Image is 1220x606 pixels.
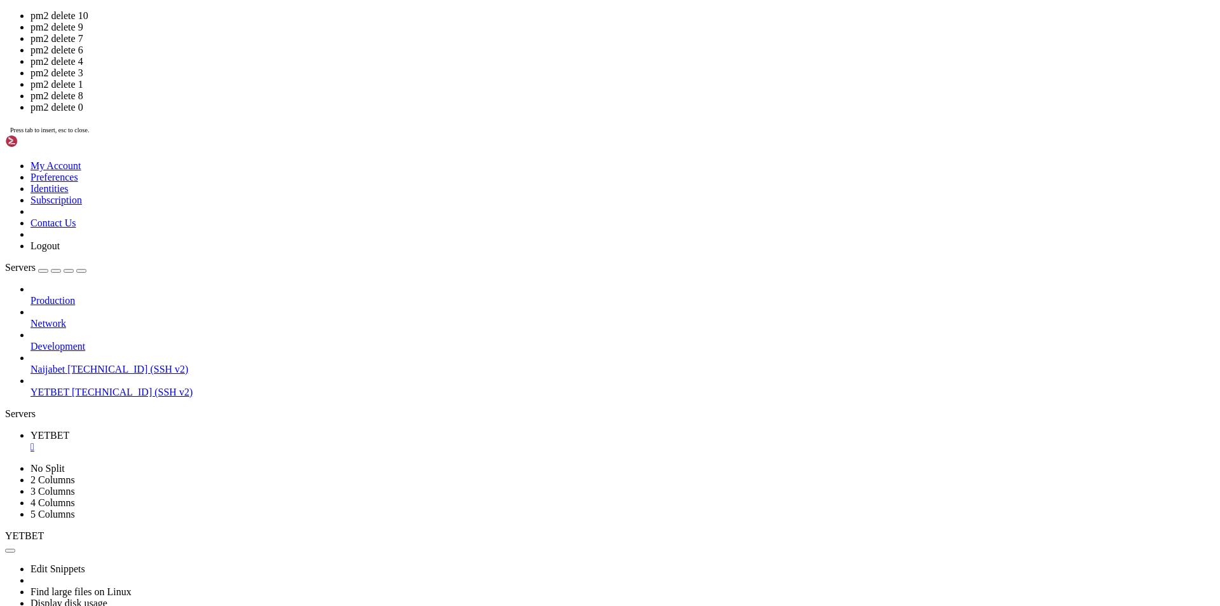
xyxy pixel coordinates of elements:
a: Development [30,341,1215,352]
a: YETBET [TECHNICAL_ID] (SSH v2) [30,387,1215,398]
span: Network [30,318,66,329]
img: Shellngn [5,135,78,148]
li: Production [30,284,1215,306]
span: Development [30,341,85,352]
a: Production [30,295,1215,306]
li: pm2 delete 9 [30,22,1215,33]
li: pm2 delete 8 [30,90,1215,102]
a: Edit Snippets [30,563,85,574]
li: pm2 delete 7 [30,33,1215,45]
a: 2 Columns [30,474,75,485]
a: Naijabet [TECHNICAL_ID] (SSH v2) [30,364,1215,375]
li: pm2 delete 1 [30,79,1215,90]
a: Contact Us [30,217,76,228]
a:  [30,441,1215,453]
div: Servers [5,408,1215,420]
a: 5 Columns [30,509,75,520]
span: YETBET [30,387,69,397]
li: pm2 delete 3 [30,67,1215,79]
a: My Account [30,160,81,171]
li: pm2 delete 0 [30,102,1215,113]
span: Production [30,295,75,306]
li: pm2 delete 6 [30,45,1215,56]
a: Servers [5,262,86,273]
a: 3 Columns [30,486,75,497]
span: YETBET [5,530,44,541]
a: Preferences [30,172,78,182]
x-row: root@ubuntu:/home/s4tt-be# pm2 delete [5,5,1055,16]
span: Naijabet [30,364,65,375]
a: Logout [30,240,60,251]
a: YETBET [30,430,1215,453]
span: YETBET [30,430,69,441]
span: Press tab to insert, esc to close. [10,127,89,134]
li: Network [30,306,1215,329]
a: 4 Columns [30,497,75,508]
span: [TECHNICAL_ID] (SSH v2) [67,364,188,375]
li: YETBET [TECHNICAL_ID] (SSH v2) [30,375,1215,398]
li: pm2 delete 10 [30,10,1215,22]
li: pm2 delete 4 [30,56,1215,67]
li: Naijabet [TECHNICAL_ID] (SSH v2) [30,352,1215,375]
div: (38, 0) [208,5,213,16]
li: Development [30,329,1215,352]
span: Servers [5,262,36,273]
a: Network [30,318,1215,329]
a: Subscription [30,195,82,205]
span: [TECHNICAL_ID] (SSH v2) [72,387,193,397]
a: Find large files on Linux [30,586,132,597]
a: Identities [30,183,69,194]
a: No Split [30,463,65,474]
